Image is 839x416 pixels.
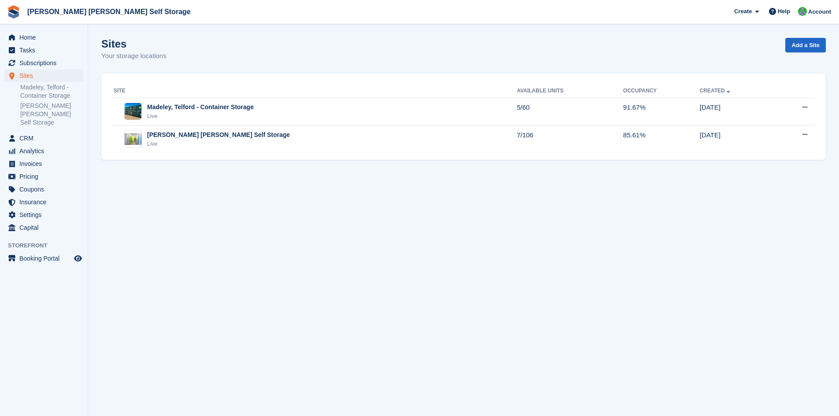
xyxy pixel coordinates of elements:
[517,84,623,98] th: Available Units
[19,158,72,170] span: Invoices
[147,103,254,112] div: Madeley, Telford - Container Storage
[125,133,141,145] img: Image of Sutton Maddock Self Storage site
[808,7,831,16] span: Account
[700,98,773,125] td: [DATE]
[785,38,826,52] a: Add a Site
[19,31,72,44] span: Home
[19,209,72,221] span: Settings
[798,7,807,16] img: Tom Spickernell
[125,103,141,120] img: Image of Madeley, Telford - Container Storage site
[101,38,166,50] h1: Sites
[4,252,83,265] a: menu
[4,209,83,221] a: menu
[19,57,72,69] span: Subscriptions
[19,170,72,183] span: Pricing
[19,44,72,56] span: Tasks
[734,7,752,16] span: Create
[73,253,83,264] a: Preview store
[20,102,83,127] a: [PERSON_NAME] [PERSON_NAME] Self Storage
[517,98,623,125] td: 5/60
[101,51,166,61] p: Your storage locations
[147,140,290,148] div: Live
[4,170,83,183] a: menu
[4,44,83,56] a: menu
[623,98,700,125] td: 91.67%
[517,125,623,153] td: 7/106
[147,112,254,121] div: Live
[112,84,517,98] th: Site
[19,132,72,144] span: CRM
[4,57,83,69] a: menu
[147,130,290,140] div: [PERSON_NAME] [PERSON_NAME] Self Storage
[4,183,83,195] a: menu
[4,132,83,144] a: menu
[19,221,72,234] span: Capital
[20,83,83,100] a: Madeley, Telford - Container Storage
[19,70,72,82] span: Sites
[4,158,83,170] a: menu
[19,145,72,157] span: Analytics
[4,31,83,44] a: menu
[8,241,88,250] span: Storefront
[4,70,83,82] a: menu
[24,4,194,19] a: [PERSON_NAME] [PERSON_NAME] Self Storage
[19,183,72,195] span: Coupons
[7,5,20,18] img: stora-icon-8386f47178a22dfd0bd8f6a31ec36ba5ce8667c1dd55bd0f319d3a0aa187defe.svg
[700,88,732,94] a: Created
[4,196,83,208] a: menu
[19,196,72,208] span: Insurance
[4,221,83,234] a: menu
[778,7,790,16] span: Help
[623,125,700,153] td: 85.61%
[4,145,83,157] a: menu
[700,125,773,153] td: [DATE]
[623,84,700,98] th: Occupancy
[19,252,72,265] span: Booking Portal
